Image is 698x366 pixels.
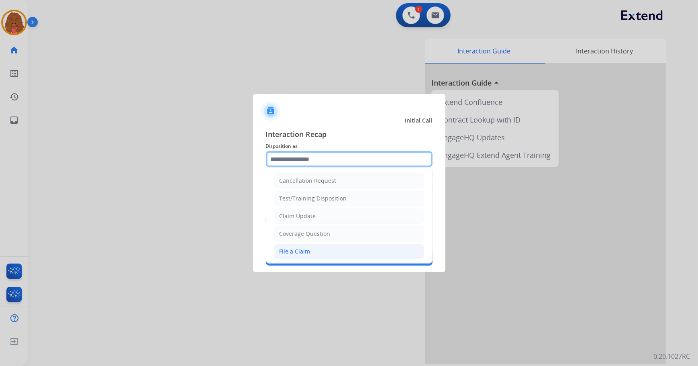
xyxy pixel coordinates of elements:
[280,177,337,185] div: Cancellation Request
[280,212,316,220] div: Claim Update
[280,230,331,238] div: Coverage Question
[280,194,347,202] div: Test/Training Disposition
[261,102,280,121] img: contactIcon
[266,129,433,141] span: Interaction Recap
[653,352,690,361] p: 0.20.1027RC
[280,247,310,256] div: File a Claim
[405,117,433,125] span: Initial Call
[266,141,433,151] span: Disposition as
